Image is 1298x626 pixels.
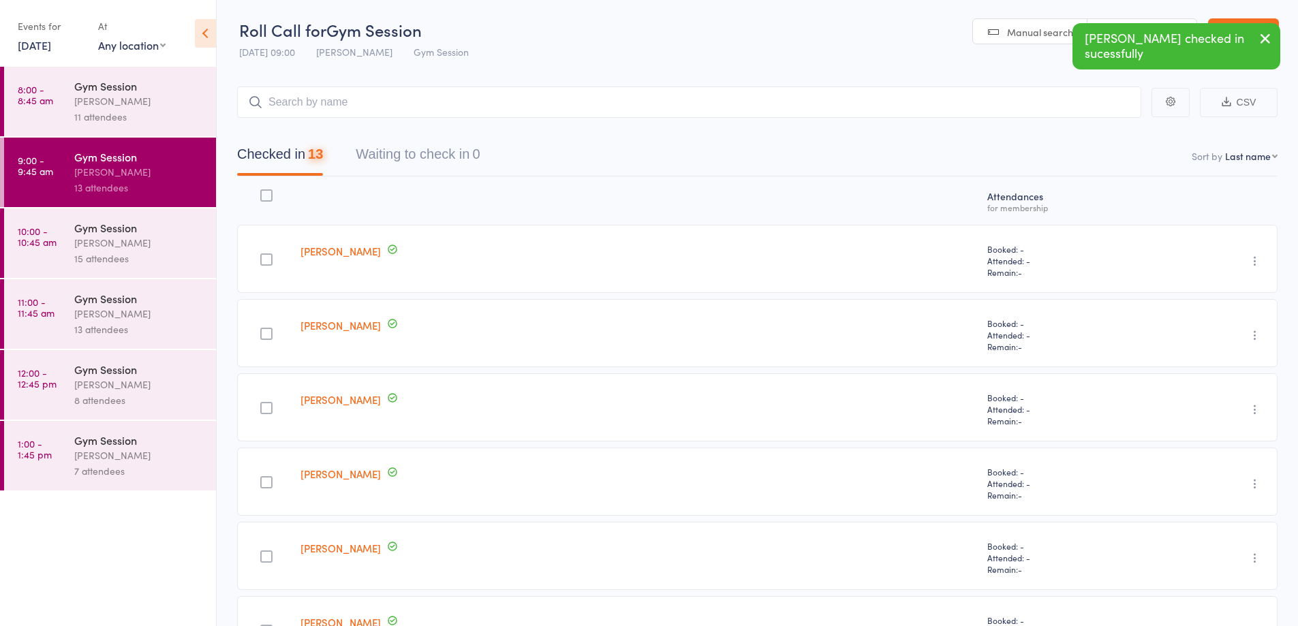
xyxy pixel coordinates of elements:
[987,466,1151,478] span: Booked: -
[4,421,216,490] a: 1:00 -1:45 pmGym Session[PERSON_NAME]7 attendees
[18,225,57,247] time: 10:00 - 10:45 am
[987,243,1151,255] span: Booked: -
[18,37,51,52] a: [DATE]
[98,37,166,52] div: Any location
[74,448,204,463] div: [PERSON_NAME]
[326,18,422,41] span: Gym Session
[316,45,392,59] span: [PERSON_NAME]
[1018,266,1022,278] span: -
[4,138,216,207] a: 9:00 -9:45 amGym Session[PERSON_NAME]13 attendees
[987,203,1151,212] div: for membership
[1018,489,1022,501] span: -
[987,255,1151,266] span: Attended: -
[74,180,204,195] div: 13 attendees
[472,146,480,161] div: 0
[356,140,480,176] button: Waiting to check in0
[1225,149,1271,163] div: Last name
[18,15,84,37] div: Events for
[1007,25,1073,39] span: Manual search
[74,322,204,337] div: 13 attendees
[74,291,204,306] div: Gym Session
[4,350,216,420] a: 12:00 -12:45 pmGym Session[PERSON_NAME]8 attendees
[987,317,1151,329] span: Booked: -
[1192,149,1222,163] label: Sort by
[18,438,52,460] time: 1:00 - 1:45 pm
[300,541,381,555] a: [PERSON_NAME]
[982,183,1156,219] div: Atten­dances
[18,84,53,106] time: 8:00 - 8:45 am
[300,467,381,481] a: [PERSON_NAME]
[237,87,1141,118] input: Search by name
[1018,415,1022,426] span: -
[1208,18,1279,46] a: Exit roll call
[74,433,204,448] div: Gym Session
[1200,88,1278,117] button: CSV
[4,279,216,349] a: 11:00 -11:45 amGym Session[PERSON_NAME]13 attendees
[987,614,1151,626] span: Booked: -
[74,306,204,322] div: [PERSON_NAME]
[74,93,204,109] div: [PERSON_NAME]
[987,415,1151,426] span: Remain:
[239,45,295,59] span: [DATE] 09:00
[987,552,1151,563] span: Attended: -
[4,67,216,136] a: 8:00 -8:45 amGym Session[PERSON_NAME]11 attendees
[98,15,166,37] div: At
[987,329,1151,341] span: Attended: -
[1018,563,1022,575] span: -
[300,244,381,258] a: [PERSON_NAME]
[300,318,381,332] a: [PERSON_NAME]
[74,149,204,164] div: Gym Session
[18,296,55,318] time: 11:00 - 11:45 am
[74,235,204,251] div: [PERSON_NAME]
[74,164,204,180] div: [PERSON_NAME]
[239,18,326,41] span: Roll Call for
[987,341,1151,352] span: Remain:
[987,563,1151,575] span: Remain:
[987,403,1151,415] span: Attended: -
[74,392,204,408] div: 8 attendees
[300,392,381,407] a: [PERSON_NAME]
[18,367,57,389] time: 12:00 - 12:45 pm
[74,220,204,235] div: Gym Session
[987,392,1151,403] span: Booked: -
[414,45,469,59] span: Gym Session
[74,109,204,125] div: 11 attendees
[1018,341,1022,352] span: -
[18,155,53,176] time: 9:00 - 9:45 am
[74,362,204,377] div: Gym Session
[987,478,1151,489] span: Attended: -
[237,140,323,176] button: Checked in13
[1072,23,1280,69] div: [PERSON_NAME] checked in sucessfully
[74,377,204,392] div: [PERSON_NAME]
[74,78,204,93] div: Gym Session
[308,146,323,161] div: 13
[4,208,216,278] a: 10:00 -10:45 amGym Session[PERSON_NAME]15 attendees
[987,489,1151,501] span: Remain:
[987,266,1151,278] span: Remain:
[987,540,1151,552] span: Booked: -
[74,251,204,266] div: 15 attendees
[74,463,204,479] div: 7 attendees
